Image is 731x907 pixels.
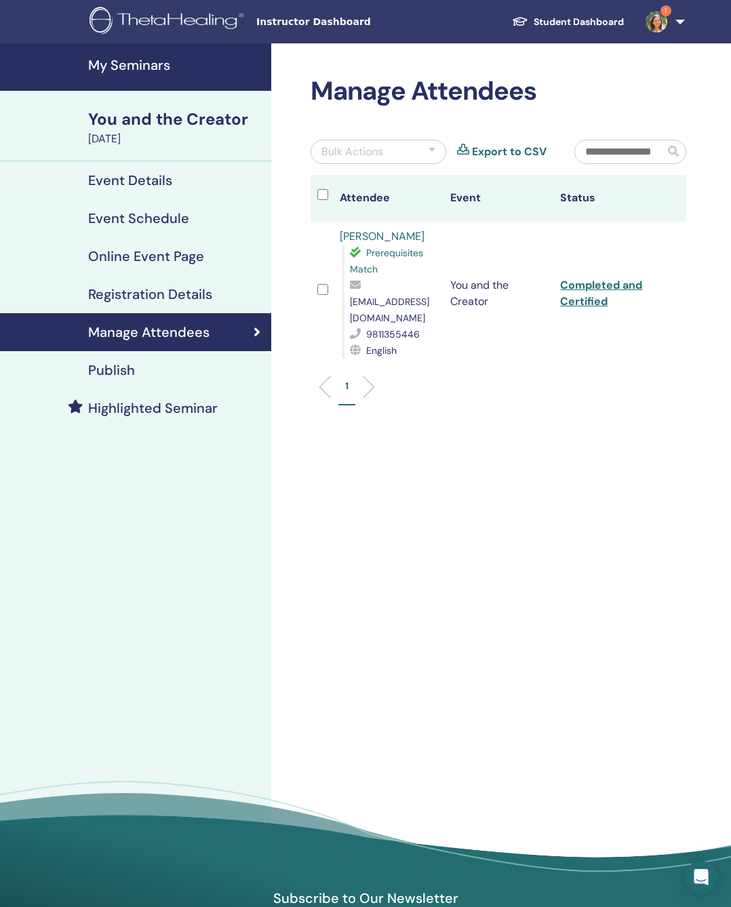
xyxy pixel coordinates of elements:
h4: Online Event Page [88,248,204,264]
h4: Registration Details [88,286,212,302]
a: Export to CSV [472,144,547,160]
span: Instructor Dashboard [256,15,460,29]
p: 1 [345,379,349,393]
h4: Event Details [88,172,172,188]
td: You and the Creator [443,222,554,365]
a: [PERSON_NAME] [340,229,424,243]
img: graduation-cap-white.svg [512,16,528,27]
span: 9811355446 [366,328,420,340]
a: Student Dashboard [501,9,635,35]
div: Open Intercom Messenger [685,861,717,893]
span: 1 [660,5,671,16]
th: Event [443,175,554,222]
h4: My Seminars [88,57,263,73]
img: logo.png [90,7,248,37]
th: Status [553,175,664,222]
div: Bulk Actions [321,144,383,160]
span: [EMAIL_ADDRESS][DOMAIN_NAME] [350,296,429,324]
h4: Publish [88,362,135,378]
h4: Highlighted Seminar [88,400,218,416]
a: Completed and Certified [560,278,642,308]
div: [DATE] [88,131,263,147]
th: Attendee [333,175,443,222]
div: You and the Creator [88,108,263,131]
h4: Event Schedule [88,210,189,226]
img: default.jpg [646,11,667,33]
span: English [366,344,397,357]
h4: Subscribe to Our Newsletter [209,889,522,907]
span: Prerequisites Match [350,247,423,275]
h2: Manage Attendees [311,76,686,107]
h4: Manage Attendees [88,324,210,340]
a: You and the Creator[DATE] [80,108,271,147]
